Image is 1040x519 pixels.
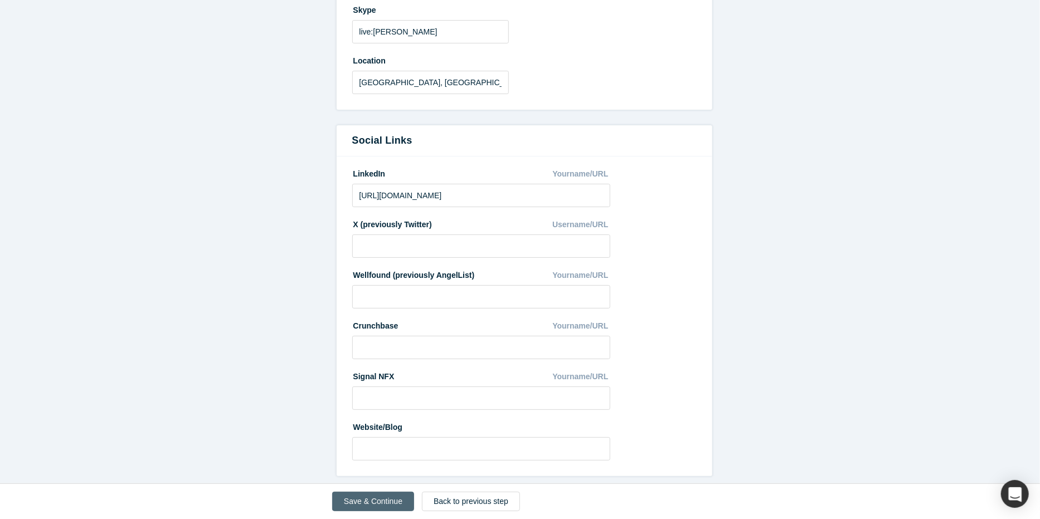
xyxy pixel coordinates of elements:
div: Yourname/URL [552,164,610,184]
label: Wellfound (previously AngelList) [352,266,475,281]
a: Back to previous step [422,492,520,511]
label: Signal NFX [352,367,395,383]
label: Website/Blog [352,418,402,433]
h3: Social Links [352,133,697,148]
div: Yourname/URL [552,367,610,386]
div: Yourname/URL [552,316,610,336]
input: Enter a location [352,71,509,94]
div: Username/URL [552,215,610,234]
label: Location [352,51,697,67]
label: Crunchbase [352,316,398,332]
label: Skype [352,1,697,16]
div: Yourname/URL [552,266,610,285]
label: LinkedIn [352,164,386,180]
button: Save & Continue [332,492,414,511]
label: X (previously Twitter) [352,215,432,231]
